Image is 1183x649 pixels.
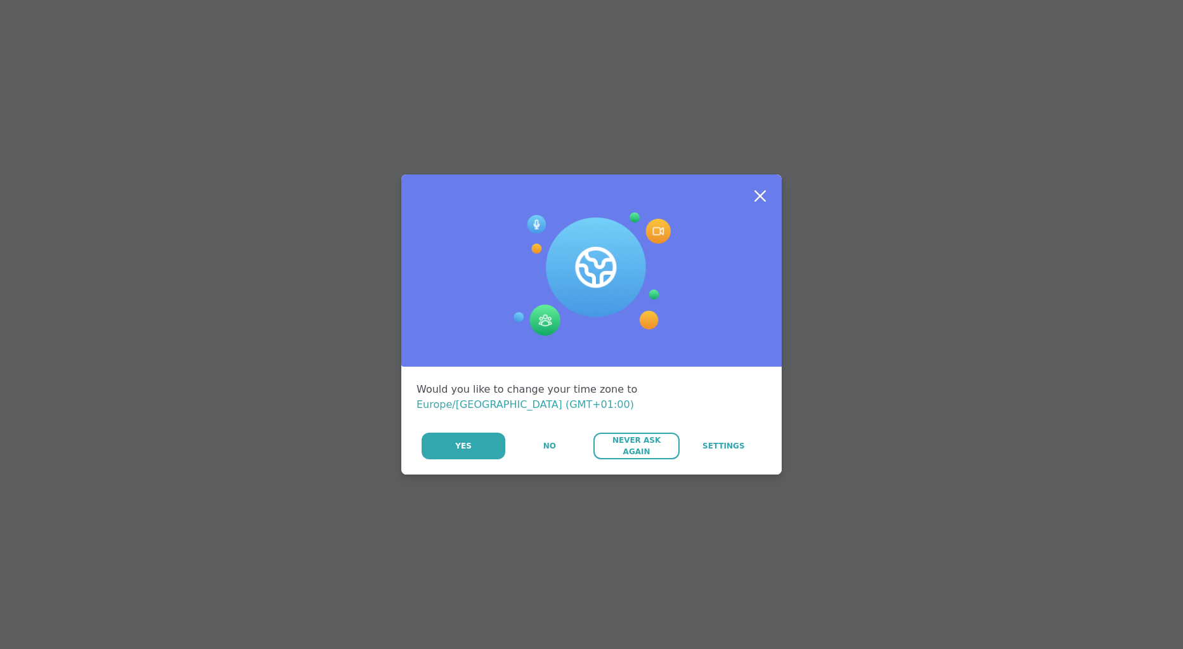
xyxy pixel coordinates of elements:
[455,440,472,452] span: Yes
[681,433,766,459] a: Settings
[593,433,679,459] button: Never Ask Again
[600,435,673,457] span: Never Ask Again
[512,213,671,337] img: Session Experience
[543,440,556,452] span: No
[417,382,766,412] div: Would you like to change your time zone to
[507,433,592,459] button: No
[422,433,505,459] button: Yes
[702,440,745,452] span: Settings
[417,398,634,410] span: Europe/[GEOGRAPHIC_DATA] (GMT+01:00)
